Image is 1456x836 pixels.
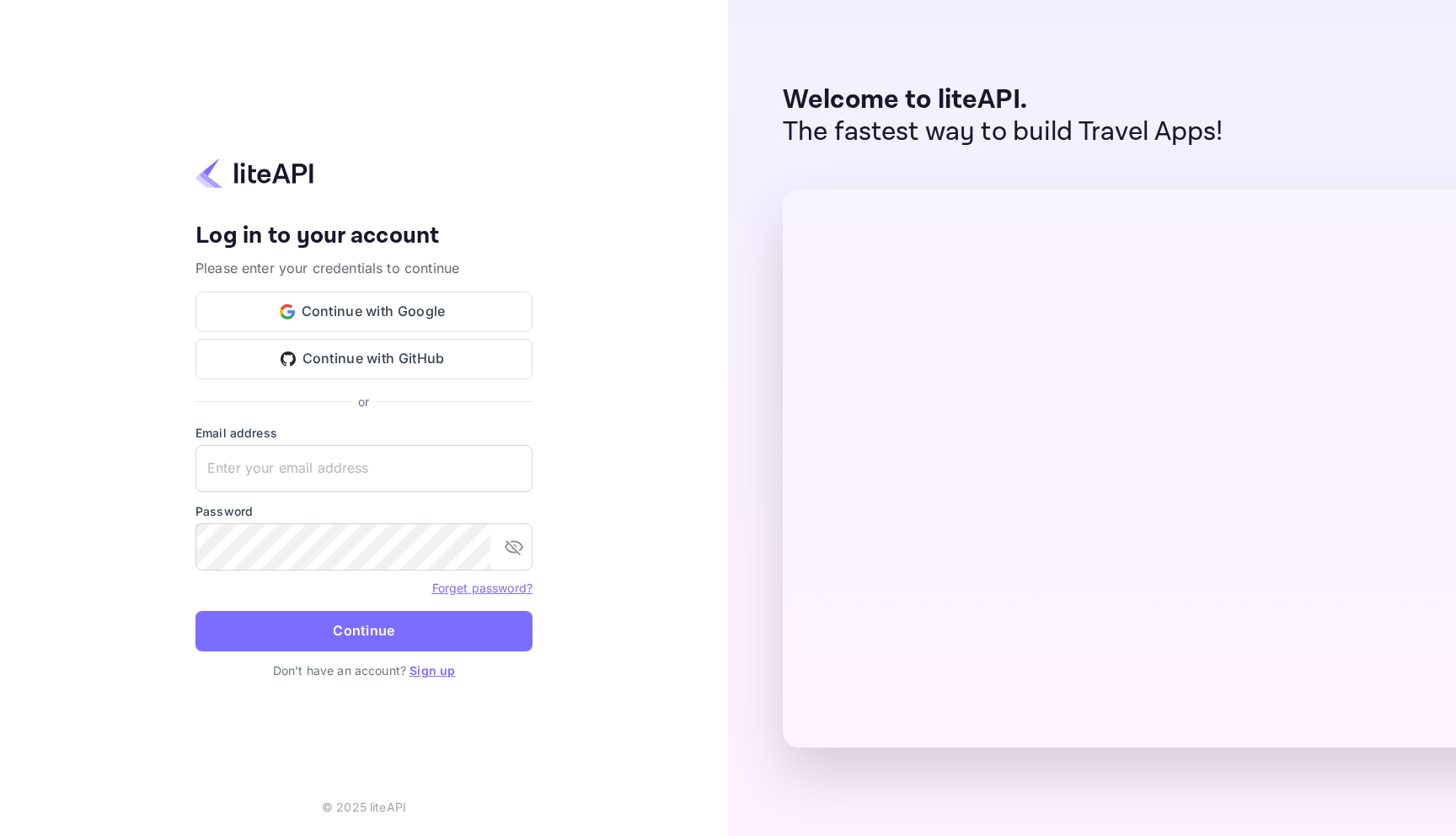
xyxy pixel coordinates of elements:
[195,611,533,651] button: Continue
[783,116,1223,148] p: The fastest way to build Travel Apps!
[195,222,533,251] h4: Log in to your account
[195,662,533,679] p: Don't have an account?
[409,663,455,678] a: Sign up
[195,157,313,190] img: liteapi
[497,530,531,564] button: toggle password visibility
[195,292,533,332] button: Continue with Google
[195,502,533,520] label: Password
[195,258,533,278] p: Please enter your credentials to continue
[195,445,533,492] input: Enter your email address
[322,798,406,816] p: © 2025 liteAPI
[432,579,533,596] a: Forget password?
[783,84,1223,116] p: Welcome to liteAPI.
[195,339,533,379] button: Continue with GitHub
[195,424,533,442] label: Email address
[432,581,533,595] a: Forget password?
[358,393,369,410] p: or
